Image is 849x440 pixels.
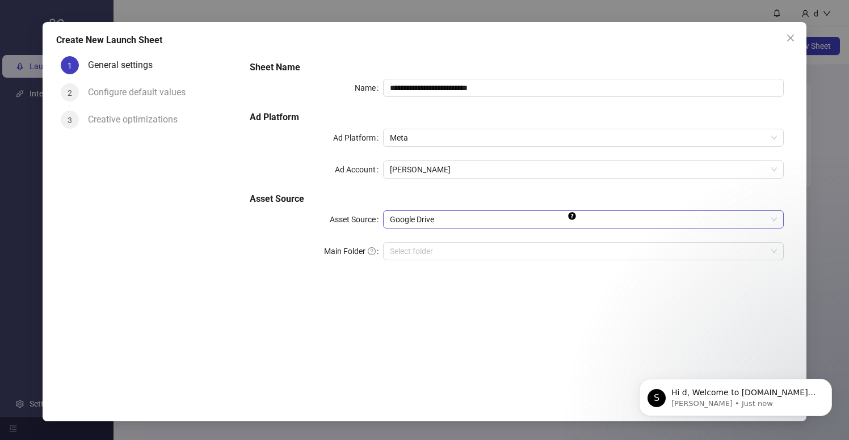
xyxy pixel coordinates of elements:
[390,211,777,228] span: Google Drive
[781,29,800,47] button: Close
[249,111,784,124] h5: Ad Platform
[68,61,72,70] span: 1
[56,33,793,47] div: Create New Launch Sheet
[330,210,383,229] label: Asset Source
[249,61,784,74] h5: Sheet Name
[355,79,383,97] label: Name
[88,56,162,74] div: General settings
[335,160,383,179] label: Ad Account
[88,111,187,129] div: Creative optimizations
[622,355,849,434] iframe: Intercom notifications message
[88,83,195,101] div: Configure default values
[383,79,784,97] input: Name
[68,88,72,97] span: 2
[324,242,383,260] label: Main Folder
[68,115,72,124] span: 3
[390,129,777,146] span: Meta
[567,211,577,221] div: Tooltip anchor
[333,129,383,147] label: Ad Platform
[786,33,795,43] span: close
[368,247,376,255] span: question-circle
[390,161,777,178] span: Adam Passachin
[249,192,784,206] h5: Asset Source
